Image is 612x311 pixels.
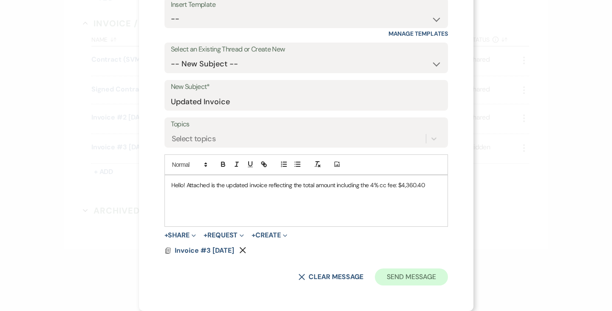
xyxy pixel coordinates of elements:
[175,245,236,256] button: Invoice #3 [DATE]
[298,274,363,280] button: Clear message
[204,232,207,239] span: +
[172,133,216,144] div: Select topics
[375,268,448,285] button: Send Message
[252,232,255,239] span: +
[164,232,168,239] span: +
[171,180,441,190] p: Hello! Attached is the updated invoice reflecting the total amount including the 4% cc fee: $4,36...
[204,232,244,239] button: Request
[252,232,287,239] button: Create
[164,232,196,239] button: Share
[171,118,442,131] label: Topics
[171,43,442,56] label: Select an Existing Thread or Create New
[175,246,234,255] span: Invoice #3 [DATE]
[171,81,442,93] label: New Subject*
[388,30,448,37] a: Manage Templates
